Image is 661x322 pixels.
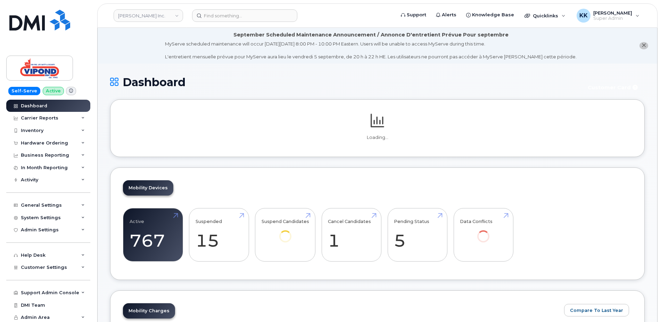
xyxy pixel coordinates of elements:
[123,134,632,141] p: Loading...
[639,42,648,49] button: close notification
[130,212,176,258] a: Active 767
[582,82,645,94] button: Customer Card
[123,303,175,319] a: Mobility Charges
[233,31,509,39] div: September Scheduled Maintenance Announcement / Annonce D'entretient Prévue Pour septembre
[328,212,375,258] a: Cancel Candidates 1
[564,304,629,316] button: Compare To Last Year
[394,212,441,258] a: Pending Status 5
[460,212,507,252] a: Data Conflicts
[165,41,577,60] div: MyServe scheduled maintenance will occur [DATE][DATE] 8:00 PM - 10:00 PM Eastern. Users will be u...
[262,212,309,252] a: Suspend Candidates
[196,212,242,258] a: Suspended 15
[570,307,623,314] span: Compare To Last Year
[110,76,579,88] h1: Dashboard
[123,180,173,196] a: Mobility Devices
